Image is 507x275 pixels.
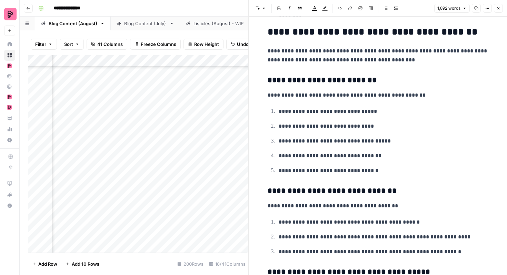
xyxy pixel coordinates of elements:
[4,200,15,211] button: Help + Support
[35,17,111,30] a: Blog Content (August)
[4,178,15,189] a: AirOps Academy
[226,39,253,50] button: Undo
[64,41,73,48] span: Sort
[7,95,12,99] img: mhz6d65ffplwgtj76gcfkrq5icux
[111,17,180,30] a: Blog Content (July)
[35,41,46,48] span: Filter
[49,20,97,27] div: Blog Content (August)
[4,50,15,61] a: Browse
[7,105,12,110] img: mhz6d65ffplwgtj76gcfkrq5icux
[206,258,248,269] div: 18/41 Columns
[237,41,249,48] span: Undo
[434,4,470,13] button: 1,892 words
[4,189,15,200] div: What's new?
[87,39,127,50] button: 41 Columns
[183,39,223,50] button: Row Height
[4,189,15,200] button: What's new?
[31,39,57,50] button: Filter
[38,261,57,267] span: Add Row
[4,39,15,50] a: Home
[193,20,244,27] div: Listicles (August) - WIP
[61,258,103,269] button: Add 10 Rows
[437,5,460,11] span: 1,892 words
[97,41,123,48] span: 41 Columns
[4,112,15,124] a: Your Data
[180,17,257,30] a: Listicles (August) - WIP
[60,39,84,50] button: Sort
[175,258,206,269] div: 200 Rows
[141,41,176,48] span: Freeze Columns
[72,261,99,267] span: Add 10 Rows
[4,8,17,20] img: Preply Logo
[124,20,167,27] div: Blog Content (July)
[4,6,15,23] button: Workspace: Preply
[194,41,219,48] span: Row Height
[4,124,15,135] a: Usage
[130,39,181,50] button: Freeze Columns
[4,135,15,146] a: Settings
[28,258,61,269] button: Add Row
[7,63,12,68] img: mhz6d65ffplwgtj76gcfkrq5icux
